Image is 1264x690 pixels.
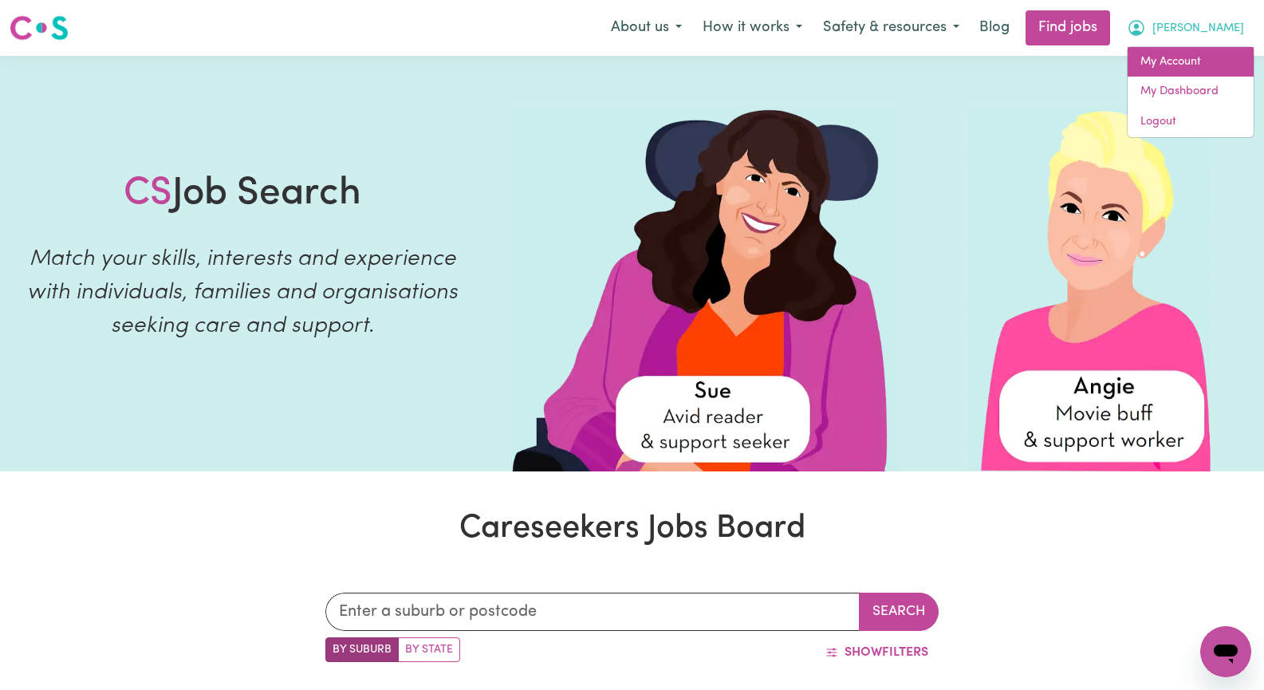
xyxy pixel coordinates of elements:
span: [PERSON_NAME] [1152,20,1244,37]
iframe: Button to launch messaging window [1200,626,1251,677]
button: Safety & resources [813,11,970,45]
a: Careseekers logo [10,10,69,46]
img: Careseekers logo [10,14,69,42]
button: How it works [692,11,813,45]
label: Search by state [398,637,460,662]
a: My Account [1128,47,1254,77]
button: My Account [1116,11,1254,45]
input: Enter a suburb or postcode [325,593,860,631]
button: ShowFilters [815,637,939,668]
p: Match your skills, interests and experience with individuals, families and organisations seeking ... [19,242,466,343]
a: Blog [970,10,1019,45]
a: Find jobs [1026,10,1110,45]
span: CS [124,175,172,213]
button: Search [859,593,939,631]
a: My Dashboard [1128,77,1254,107]
h1: Job Search [124,172,361,218]
div: My Account [1127,46,1254,138]
button: About us [600,11,692,45]
span: Show [845,646,882,659]
label: Search by suburb/post code [325,637,399,662]
a: Logout [1128,107,1254,137]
